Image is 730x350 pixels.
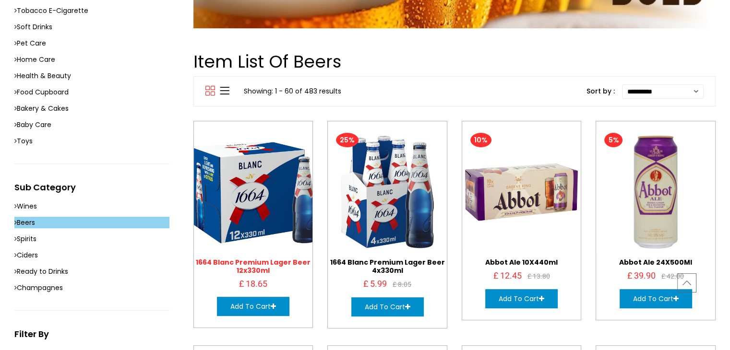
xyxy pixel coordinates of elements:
[14,21,169,33] a: Soft Drinks
[14,183,169,192] h4: Sub Category
[527,271,550,282] span: £ 13.80
[14,330,169,338] h4: Filter By
[493,270,522,282] span: £ 12.45
[14,200,169,212] a: Wines
[217,297,289,316] button: Add To Cart
[14,119,169,130] a: Baby Care
[244,85,341,97] p: Showing: 1 - 60 of 483 results
[586,85,615,97] label: Sort by :
[393,279,411,291] span: £ 8.05
[485,257,558,267] a: Abbot Ale 10X440ml
[14,217,169,228] a: Beers
[14,54,169,65] a: Home Care
[14,103,169,114] a: Bakery & Cakes
[14,5,169,16] a: Tobacco E-Cigarette
[14,266,169,277] a: Ready to Drinks
[363,279,387,290] span: £ 5.99
[619,257,692,267] a: Abbot Ale 24X500Ml
[193,51,716,72] h1: Item List Of Beers
[336,133,359,147] span: 25%
[351,297,424,316] button: Add To Cart
[14,135,169,147] a: Toys
[661,271,684,282] span: £ 42.00
[604,133,622,147] span: 5%
[14,70,169,82] a: Health & Beauty
[196,257,311,275] a: 1664 Blanc Premium Lager Beer 12x330ml
[485,289,558,308] button: Add To Cart
[330,257,445,275] a: 1664 Blanc Premium Lager Beer 4x330ml
[596,133,715,252] img: Abbot_Ale_24x500ml_Case_of_24.jpeg
[627,270,656,282] span: £ 39.90
[14,249,169,261] a: Ciders
[462,133,581,252] img: 20241109202852664.jpeg
[470,133,491,147] span: 10%
[328,133,447,252] img: 20241110195222445.jpg
[239,279,267,290] span: £ 18.65
[188,127,318,257] img: 1664_Blanc_Premium_Lager_Beer_12x330ml_12_x_330ml_℮.jpeg
[14,233,169,245] a: Spirits
[14,86,169,98] a: Food Cupboard
[620,289,692,308] button: Add To Cart
[14,282,169,293] a: Champagnes
[14,37,169,49] a: Pet Care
